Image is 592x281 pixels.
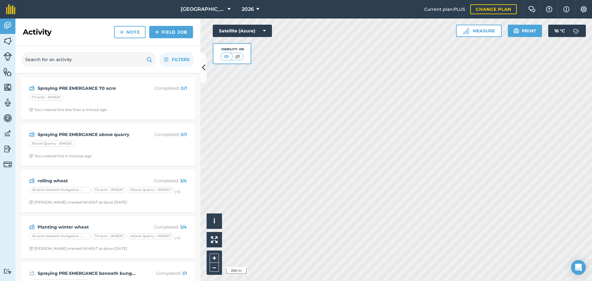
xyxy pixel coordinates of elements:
[175,190,180,194] small: (+ 1 )
[3,98,12,107] img: svg+xml;base64,PD94bWwgdmVyc2lvbj0iMS4wIiBlbmNvZGluZz0idXRmLTgiPz4KPCEtLSBHZW5lcmF0b3I6IEFkb2JlIE...
[24,81,192,116] a: Spraying PRE EMERGANCE 70 acreCompleted: 0/170 acre - WHEATClock with arrow pointing clockwiseYou...
[554,25,565,37] span: 16 ° C
[155,28,159,36] img: svg+xml;base64,PHN2ZyB4bWxucz0iaHR0cDovL3d3dy53My5vcmcvMjAwMC9zdmciIHdpZHRoPSIxNCIgaGVpZ2h0PSIyNC...
[138,177,187,184] p: Completed :
[470,4,517,14] a: Change plan
[181,85,187,91] strong: 0 / 1
[563,6,569,13] img: svg+xml;base64,PHN2ZyB4bWxucz0iaHR0cDovL3d3dy53My5vcmcvMjAwMC9zdmciIHdpZHRoPSIxNyIgaGVpZ2h0PSIxNy...
[29,200,127,205] div: [PERSON_NAME] marked WHEAT as done [DATE]
[38,177,135,184] strong: rolling wheat
[210,254,219,263] button: +
[138,85,187,92] p: Completed :
[24,220,192,255] a: Planting winter wheatCompleted: 3/440 acre beneath bungalow - WHEAT70 acre - WHEATAbove Quarry - ...
[3,83,12,92] img: svg+xml;base64,PHN2ZyB4bWxucz0iaHR0cDovL3d3dy53My5vcmcvMjAwMC9zdmciIHdpZHRoPSI1NiIgaGVpZ2h0PSI2MC...
[210,263,219,272] button: –
[23,27,51,37] h2: Activity
[29,108,33,112] img: Clock with arrow pointing clockwise
[29,270,35,277] img: svg+xml;base64,PD94bWwgdmVyc2lvbj0iMS4wIiBlbmNvZGluZz0idXRmLTgiPz4KPCEtLSBHZW5lcmF0b3I6IEFkb2JlIE...
[38,131,135,138] strong: Spraying PRE EMERGANCE above quarry
[22,52,156,67] input: Search for an activity
[3,114,12,123] img: svg+xml;base64,PD94bWwgdmVyc2lvbj0iMS4wIiBlbmNvZGluZz0idXRmLTgiPz4KPCEtLSBHZW5lcmF0b3I6IEFkb2JlIE...
[38,85,135,92] strong: Spraying PRE EMERGANCE 70 acre
[220,47,244,52] div: Visibility: On
[29,141,75,147] div: Above Quarry - WHEAT
[38,270,135,277] strong: Spraying PRE EMERGANCE beneath bungalow
[181,6,225,13] span: [GEOGRAPHIC_DATA]
[424,6,465,13] span: Current plan : PLUS
[3,268,12,274] img: svg+xml;base64,PD94bWwgdmVyc2lvbj0iMS4wIiBlbmNvZGluZz0idXRmLTgiPz4KPCEtLSBHZW5lcmF0b3I6IEFkb2JlIE...
[175,236,180,240] small: (+ 1 )
[29,154,33,158] img: Clock with arrow pointing clockwise
[172,56,190,63] span: Filters
[29,177,35,184] img: svg+xml;base64,PD94bWwgdmVyc2lvbj0iMS4wIiBlbmNvZGluZz0idXRmLTgiPz4KPCEtLSBHZW5lcmF0b3I6IEFkb2JlIE...
[242,6,254,13] span: 2026
[182,271,187,276] strong: 1 / 1
[213,217,215,225] span: i
[181,132,187,137] strong: 0 / 1
[138,270,187,277] p: Completed :
[29,187,91,193] div: 40 acre beneath bungalow - WHEAT
[545,6,553,12] img: A question mark icon
[159,52,194,67] button: Filters
[24,173,192,209] a: rolling wheatCompleted: 3/440 acre beneath bungalow - WHEAT70 acre - WHEATAbove Quarry - WHEAT(+1...
[3,144,12,154] img: svg+xml;base64,PD94bWwgdmVyc2lvbj0iMS4wIiBlbmNvZGluZz0idXRmLTgiPz4KPCEtLSBHZW5lcmF0b3I6IEFkb2JlIE...
[180,178,187,184] strong: 3 / 4
[24,127,192,162] a: Spraying PRE EMERGANCE above quarryCompleted: 0/1Above Quarry - WHEATClock with arrow pointing cl...
[513,27,519,35] img: svg+xml;base64,PHN2ZyB4bWxucz0iaHR0cDovL3d3dy53My5vcmcvMjAwMC9zdmciIHdpZHRoPSIxOSIgaGVpZ2h0PSIyNC...
[3,21,12,30] img: svg+xml;base64,PD94bWwgdmVyc2lvbj0iMS4wIiBlbmNvZGluZz0idXRmLTgiPz4KPCEtLSBHZW5lcmF0b3I6IEFkb2JlIE...
[29,246,33,250] img: Clock with arrow pointing clockwise
[213,25,272,37] button: Satellite (Azure)
[570,25,582,37] img: svg+xml;base64,PD94bWwgdmVyc2lvbj0iMS4wIiBlbmNvZGluZz0idXRmLTgiPz4KPCEtLSBHZW5lcmF0b3I6IEFkb2JlIE...
[29,200,33,204] img: Clock with arrow pointing clockwise
[29,131,35,138] img: svg+xml;base64,PD94bWwgdmVyc2lvbj0iMS4wIiBlbmNvZGluZz0idXRmLTgiPz4KPCEtLSBHZW5lcmF0b3I6IEFkb2JlIE...
[211,236,218,243] img: Four arrows, one pointing top left, one top right, one bottom right and the last bottom left
[38,224,135,230] strong: Planting winter wheat
[3,36,12,46] img: svg+xml;base64,PHN2ZyB4bWxucz0iaHR0cDovL3d3dy53My5vcmcvMjAwMC9zdmciIHdpZHRoPSI1NiIgaGVpZ2h0PSI2MC...
[29,94,64,101] div: 70 acre - WHEAT
[29,223,35,231] img: svg+xml;base64,PD94bWwgdmVyc2lvbj0iMS4wIiBlbmNvZGluZz0idXRmLTgiPz4KPCEtLSBHZW5lcmF0b3I6IEFkb2JlIE...
[120,28,124,36] img: svg+xml;base64,PHN2ZyB4bWxucz0iaHR0cDovL3d3dy53My5vcmcvMjAwMC9zdmciIHdpZHRoPSIxNCIgaGVpZ2h0PSIyNC...
[463,28,469,34] img: Ruler icon
[580,6,587,12] img: A cog icon
[223,53,230,60] img: svg+xml;base64,PHN2ZyB4bWxucz0iaHR0cDovL3d3dy53My5vcmcvMjAwMC9zdmciIHdpZHRoPSI1MCIgaGVpZ2h0PSI0MC...
[456,25,502,37] button: Measure
[3,52,12,61] img: svg+xml;base64,PD94bWwgdmVyc2lvbj0iMS4wIiBlbmNvZGluZz0idXRmLTgiPz4KPCEtLSBHZW5lcmF0b3I6IEFkb2JlIE...
[92,233,126,239] div: 70 acre - WHEAT
[3,67,12,76] img: svg+xml;base64,PHN2ZyB4bWxucz0iaHR0cDovL3d3dy53My5vcmcvMjAwMC9zdmciIHdpZHRoPSI1NiIgaGVpZ2h0PSI2MC...
[29,154,92,159] div: You created this 4 minutes ago
[138,131,187,138] p: Completed :
[128,233,173,239] div: Above Quarry - WHEAT
[207,213,222,229] button: i
[138,224,187,230] p: Completed :
[29,233,91,239] div: 40 acre beneath bungalow - WHEAT
[6,4,15,14] img: fieldmargin Logo
[571,260,586,275] div: Open Intercom Messenger
[180,224,187,230] strong: 3 / 4
[508,25,542,37] button: Print
[528,6,536,12] img: Two speech bubbles overlapping with the left bubble in the forefront
[114,26,146,38] a: Note
[146,56,152,63] img: svg+xml;base64,PHN2ZyB4bWxucz0iaHR0cDovL3d3dy53My5vcmcvMjAwMC9zdmciIHdpZHRoPSIxOSIgaGVpZ2h0PSIyNC...
[149,26,193,38] a: Field Job
[29,107,107,112] div: You created this less than a minute ago
[3,160,12,169] img: svg+xml;base64,PD94bWwgdmVyc2lvbj0iMS4wIiBlbmNvZGluZz0idXRmLTgiPz4KPCEtLSBHZW5lcmF0b3I6IEFkb2JlIE...
[548,25,586,37] button: 16 °C
[92,187,126,193] div: 70 acre - WHEAT
[29,85,35,92] img: svg+xml;base64,PD94bWwgdmVyc2lvbj0iMS4wIiBlbmNvZGluZz0idXRmLTgiPz4KPCEtLSBHZW5lcmF0b3I6IEFkb2JlIE...
[29,246,127,251] div: [PERSON_NAME] marked WHEAT as done [DATE]
[234,53,241,60] img: svg+xml;base64,PHN2ZyB4bWxucz0iaHR0cDovL3d3dy53My5vcmcvMjAwMC9zdmciIHdpZHRoPSI1MCIgaGVpZ2h0PSI0MC...
[128,187,173,193] div: Above Quarry - WHEAT
[3,129,12,138] img: svg+xml;base64,PD94bWwgdmVyc2lvbj0iMS4wIiBlbmNvZGluZz0idXRmLTgiPz4KPCEtLSBHZW5lcmF0b3I6IEFkb2JlIE...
